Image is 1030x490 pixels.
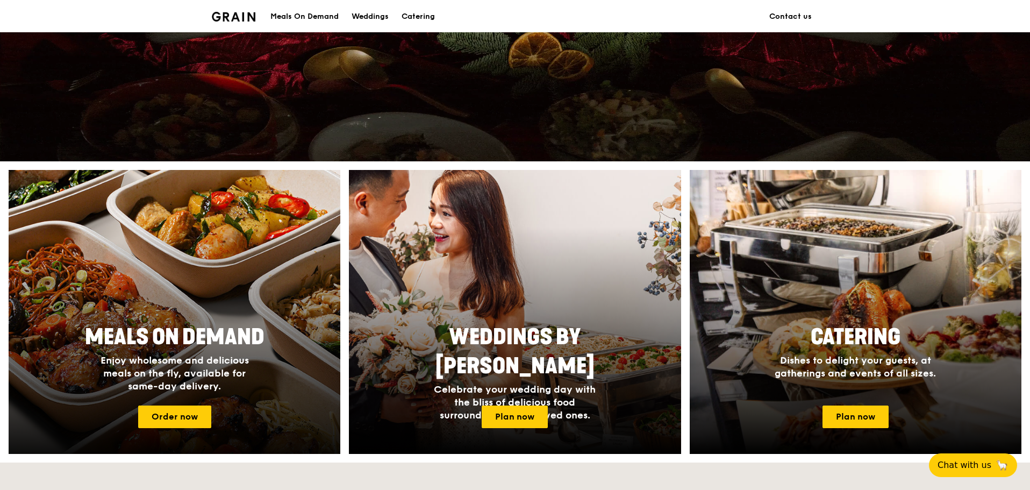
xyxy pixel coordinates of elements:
a: Meals On DemandEnjoy wholesome and delicious meals on the fly, available for same-day delivery.Or... [9,170,340,454]
a: Contact us [763,1,818,33]
img: catering-card.e1cfaf3e.jpg [690,170,1021,454]
div: Meals On Demand [270,1,339,33]
img: Grain [212,12,255,22]
span: Enjoy wholesome and delicious meals on the fly, available for same-day delivery. [101,354,249,392]
span: Catering [811,324,900,350]
div: Catering [402,1,435,33]
span: Celebrate your wedding day with the bliss of delicious food surrounded by your loved ones. [434,384,596,421]
div: Weddings [352,1,389,33]
a: Weddings [345,1,395,33]
img: weddings-card.4f3003b8.jpg [349,170,681,454]
a: Order now [138,406,211,428]
button: Chat with us🦙 [929,453,1017,477]
span: Weddings by [PERSON_NAME] [435,324,595,379]
a: Catering [395,1,441,33]
a: Weddings by [PERSON_NAME]Celebrate your wedding day with the bliss of delicious food surrounded b... [349,170,681,454]
a: Plan now [482,406,548,428]
a: CateringDishes to delight your guests, at gatherings and events of all sizes.Plan now [690,170,1021,454]
span: 🦙 [996,459,1008,472]
span: Dishes to delight your guests, at gatherings and events of all sizes. [775,354,936,379]
a: Plan now [822,406,889,428]
span: Meals On Demand [85,324,264,350]
span: Chat with us [938,459,991,472]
